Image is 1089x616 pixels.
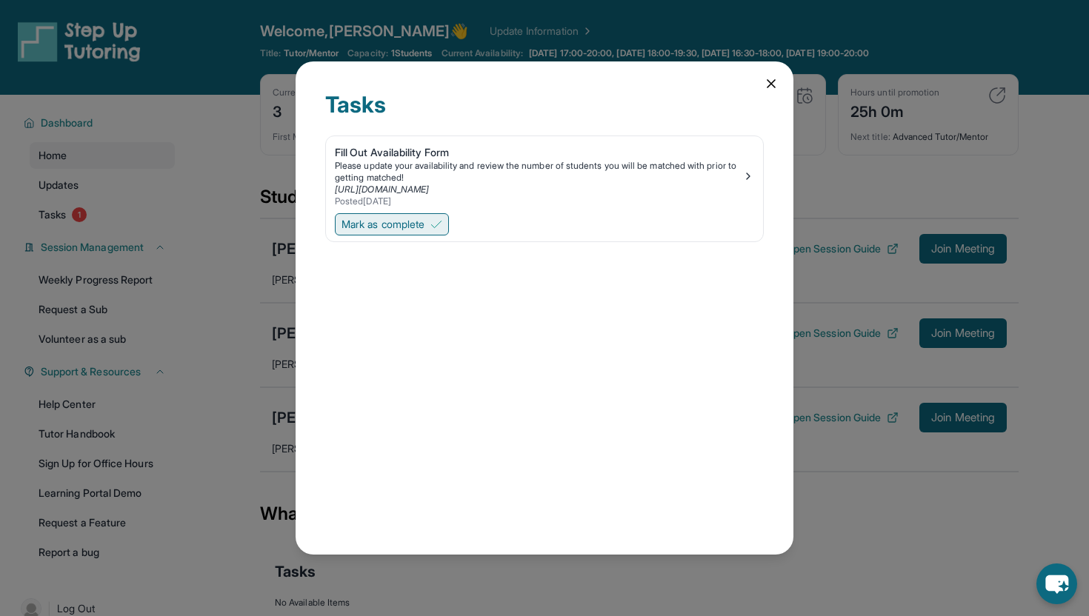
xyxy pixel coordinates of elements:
[335,145,742,160] div: Fill Out Availability Form
[430,218,442,230] img: Mark as complete
[335,160,742,184] div: Please update your availability and review the number of students you will be matched with prior ...
[1036,563,1077,604] button: chat-button
[342,217,424,232] span: Mark as complete
[335,195,742,207] div: Posted [DATE]
[335,184,429,195] a: [URL][DOMAIN_NAME]
[335,213,449,235] button: Mark as complete
[326,136,763,210] a: Fill Out Availability FormPlease update your availability and review the number of students you w...
[325,91,764,135] div: Tasks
